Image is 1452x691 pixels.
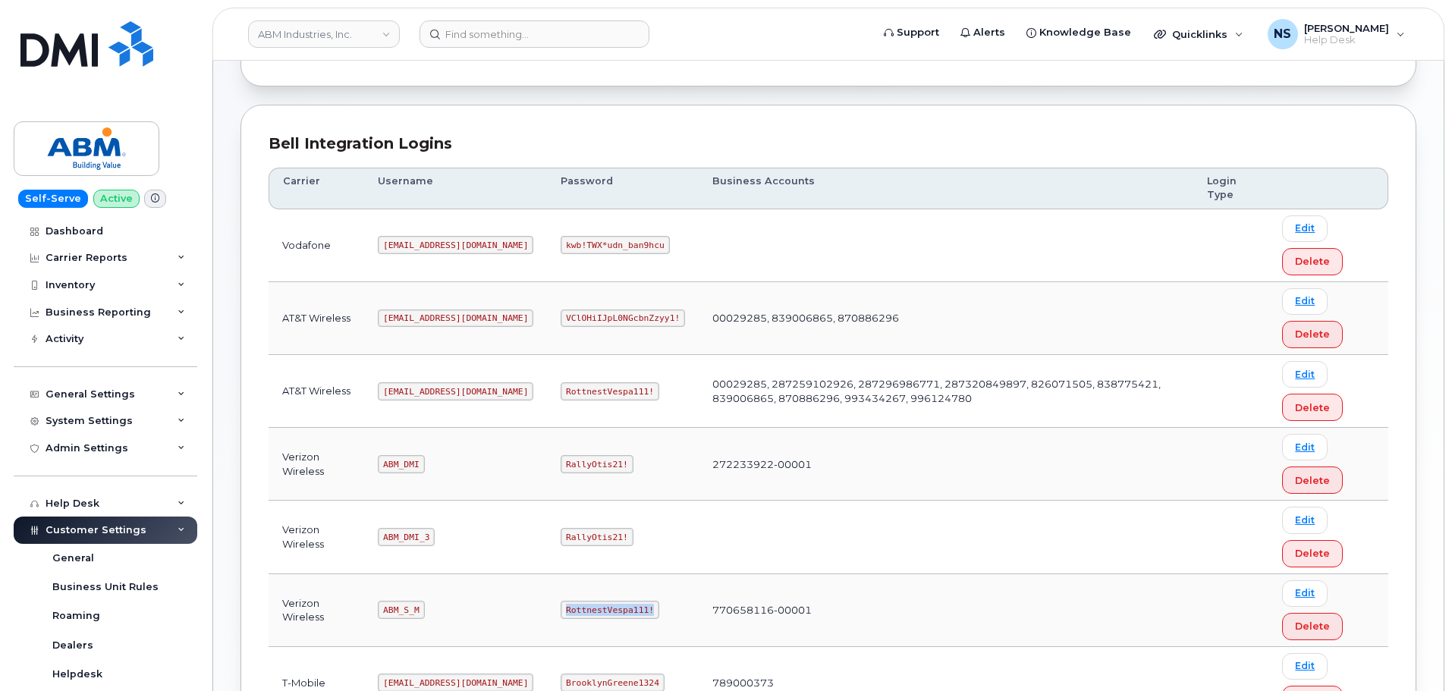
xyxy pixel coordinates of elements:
td: 00029285, 839006865, 870886296 [699,282,1193,355]
div: Quicklinks [1143,19,1254,49]
button: Delete [1282,540,1343,567]
button: Delete [1282,321,1343,348]
a: Edit [1282,580,1328,607]
th: Login Type [1193,168,1268,209]
code: RallyOtis21! [561,528,633,546]
a: Edit [1282,361,1328,388]
td: Verizon Wireless [269,574,364,647]
td: Verizon Wireless [269,501,364,573]
td: 272233922-00001 [699,428,1193,501]
input: Find something... [420,20,649,48]
td: Vodafone [269,209,364,282]
button: Delete [1282,466,1343,494]
span: Alerts [973,25,1005,40]
a: Knowledge Base [1016,17,1142,48]
td: Verizon Wireless [269,428,364,501]
a: Edit [1282,215,1328,242]
td: 00029285, 287259102926, 287296986771, 287320849897, 826071505, 838775421, 839006865, 870886296, 9... [699,355,1193,428]
button: Delete [1282,613,1343,640]
th: Business Accounts [699,168,1193,209]
span: Delete [1295,473,1330,488]
code: ABM_DMI [378,455,424,473]
a: Edit [1282,288,1328,315]
button: Delete [1282,394,1343,421]
a: ABM Industries, Inc. [248,20,400,48]
code: RottnestVespa111! [561,382,659,400]
code: [EMAIL_ADDRESS][DOMAIN_NAME] [378,382,533,400]
td: 770658116-00001 [699,574,1193,647]
code: kwb!TWX*udn_ban9hcu [561,236,669,254]
span: NS [1274,25,1291,43]
th: Password [547,168,699,209]
span: [PERSON_NAME] [1304,22,1389,34]
a: Edit [1282,434,1328,460]
code: [EMAIL_ADDRESS][DOMAIN_NAME] [378,236,533,254]
span: Help Desk [1304,34,1389,46]
code: VClOHiIJpL0NGcbnZzyy1! [561,309,685,328]
code: ABM_S_M [378,601,424,619]
span: Delete [1295,619,1330,633]
a: Support [873,17,950,48]
code: RallyOtis21! [561,455,633,473]
td: AT&T Wireless [269,355,364,428]
th: Username [364,168,547,209]
td: AT&T Wireless [269,282,364,355]
span: Knowledge Base [1039,25,1131,40]
th: Carrier [269,168,364,209]
div: Noah Shelton [1257,19,1416,49]
code: ABM_DMI_3 [378,528,435,546]
code: RottnestVespa111! [561,601,659,619]
span: Quicklinks [1172,28,1227,40]
span: Delete [1295,327,1330,341]
a: Edit [1282,653,1328,680]
a: Alerts [950,17,1016,48]
span: Delete [1295,546,1330,561]
a: Edit [1282,507,1328,533]
div: Bell Integration Logins [269,133,1388,155]
span: Delete [1295,254,1330,269]
code: [EMAIL_ADDRESS][DOMAIN_NAME] [378,309,533,328]
span: Support [897,25,939,40]
span: Delete [1295,400,1330,415]
button: Delete [1282,248,1343,275]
